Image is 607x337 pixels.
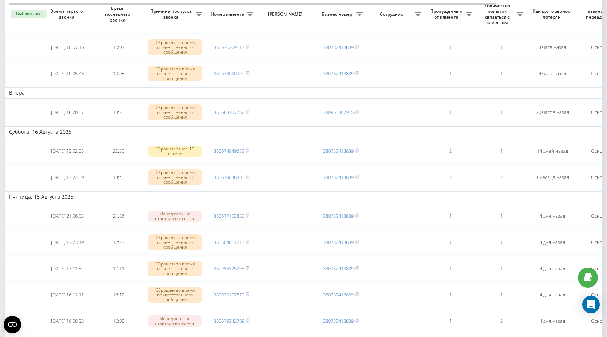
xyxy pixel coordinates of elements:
[425,61,476,86] td: 1
[323,70,354,77] a: 380732413839
[323,291,354,298] a: 380732413839
[148,315,202,326] div: Менеджеры не ответили на звонок
[93,139,144,164] td: 20:35
[93,35,144,60] td: 10:07
[425,282,476,307] td: 1
[476,100,527,125] td: 1
[214,109,244,115] a: 380683107782
[4,316,21,333] button: Open CMP widget
[42,165,93,190] td: [DATE] 13:22:59
[323,174,354,180] a: 380732413839
[425,309,476,333] td: 1
[42,282,93,307] td: [DATE] 16:12:11
[42,230,93,255] td: [DATE] 17:23:19
[42,256,93,281] td: [DATE] 17:11:54
[425,35,476,60] td: 1
[533,8,572,20] span: Как долго звонок потерян
[319,11,356,17] span: Бизнес номер
[214,148,244,154] a: 380674949682
[93,256,144,281] td: 17:11
[479,3,517,26] span: Количество попыток связаться с клиентом
[527,100,578,125] td: 20 часов назад
[214,212,244,219] a: 380677153850
[148,146,202,157] div: Сброшен ранее 10 секунд
[93,61,144,86] td: 10:05
[214,265,244,272] a: 380955125295
[214,318,244,324] a: 380679342709
[210,11,247,17] span: Номер клиента
[148,234,202,250] div: Сброшен во время приветственного сообщения
[323,265,354,272] a: 380732413839
[214,174,244,180] a: 380679638805
[527,309,578,333] td: 4 дня назад
[323,109,354,115] a: 380954802965
[323,148,354,154] a: 380732413839
[42,61,93,86] td: [DATE] 10:05:48
[323,318,354,324] a: 380732413839
[527,256,578,281] td: 4 дня назад
[527,61,578,86] td: 4 часа назад
[93,165,144,190] td: 14:40
[93,282,144,307] td: 16:12
[476,61,527,86] td: 1
[148,287,202,303] div: Сброшен во время приветственного сообщения
[527,165,578,190] td: 3 месяца назад
[214,44,244,50] a: 380676209117
[214,70,244,77] a: 380673060099
[425,230,476,255] td: 1
[476,256,527,281] td: 1
[99,5,138,23] span: Время последнего звонка
[370,11,415,17] span: Сотрудник
[425,256,476,281] td: 1
[476,204,527,229] td: 1
[93,230,144,255] td: 17:23
[476,35,527,60] td: 1
[323,44,354,50] a: 380732413839
[48,8,87,20] span: Время первого звонка
[93,309,144,333] td: 16:08
[148,104,202,120] div: Сброшен во время приветственного сообщения
[214,291,244,298] a: 380975157810
[476,165,527,190] td: 2
[476,139,527,164] td: 1
[148,66,202,82] div: Сброшен во время приветственного сообщения
[148,211,202,222] div: Менеджеры не ответили на звонок
[93,204,144,229] td: 21:56
[425,100,476,125] td: 1
[263,11,309,17] span: [PERSON_NAME]
[527,282,578,307] td: 4 дня назад
[476,282,527,307] td: 1
[428,8,466,20] span: Пропущенных от клиента
[148,39,202,55] div: Сброшен во время приветственного сообщения
[42,100,93,125] td: [DATE] 18:20:47
[476,230,527,255] td: 1
[42,204,93,229] td: [DATE] 21:56:53
[42,139,93,164] td: [DATE] 13:52:08
[425,139,476,164] td: 2
[148,261,202,277] div: Сброшен во время приветственного сообщения
[582,296,600,313] div: Open Intercom Messenger
[527,230,578,255] td: 4 дня назад
[425,165,476,190] td: 2
[476,309,527,333] td: 2
[148,8,196,20] span: Причина пропуска звонка
[323,239,354,245] a: 380732413839
[11,10,47,18] button: Выбрать все
[93,100,144,125] td: 18:20
[214,239,244,245] a: 380504611213
[425,204,476,229] td: 1
[527,139,578,164] td: 14 дней назад
[527,35,578,60] td: 4 часа назад
[323,212,354,219] a: 380732413839
[148,169,202,185] div: Сброшен во время приветственного сообщения
[42,309,93,333] td: [DATE] 16:08:33
[42,35,93,60] td: [DATE] 10:07:16
[527,204,578,229] td: 4 дня назад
